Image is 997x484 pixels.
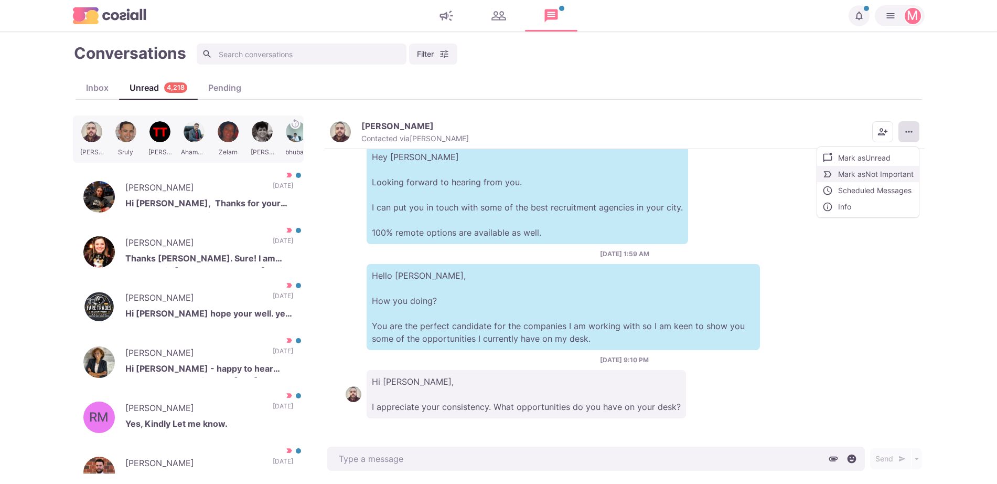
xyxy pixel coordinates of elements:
p: Hi [PERSON_NAME], I appreciate your consistency. What opportunities do you have on your desk? [367,370,686,418]
p: [PERSON_NAME] [125,291,262,307]
p: Hi [PERSON_NAME], Thanks for your message and sorry for the delayed response! I will be completel... [125,197,293,213]
div: Unread [119,81,198,94]
p: [DATE] [273,346,293,362]
button: Filter [409,44,457,65]
h1: Conversations [74,44,186,62]
p: [PERSON_NAME] [125,346,262,362]
p: [DATE] 1:59 AM [600,249,649,259]
p: [DATE] [273,402,293,417]
button: Select emoji [844,451,860,467]
img: Jadey Ryndak [83,346,115,378]
p: Hi [PERSON_NAME] - happy to hear what you are working on. [URL][DOMAIN_NAME][PERSON_NAME] [125,362,293,378]
img: Bryan Perez [346,386,361,402]
p: Thanks [PERSON_NAME]. Sure! I am currently in [GEOGRAPHIC_DATA] which is why I am active and awak... [125,252,293,268]
button: More menu [898,121,919,142]
p: [PERSON_NAME] [125,181,262,197]
p: Hi [PERSON_NAME] hope your well. yes please why not. [125,307,293,323]
p: [PERSON_NAME] [125,457,262,472]
img: Bryan Perez [330,121,351,142]
p: Contacted via [PERSON_NAME] [361,134,469,143]
button: Send [870,448,911,469]
div: Rohit Metkar [89,411,109,424]
input: Search conversations [197,44,406,65]
button: Martin [875,5,925,26]
p: [DATE] 9:10 PM [600,355,649,365]
p: [DATE] [273,236,293,252]
button: Notifications [849,5,870,26]
p: Hello [PERSON_NAME], How you doing? You are the perfect candidate for the companies I am working ... [367,264,760,350]
div: Inbox [76,81,119,94]
p: [PERSON_NAME] [125,236,262,252]
p: Yes, Kindly Let me know. [125,417,293,433]
button: Add add contacts [872,121,893,142]
img: Sarah Walker [83,236,115,268]
div: Martin [907,9,918,22]
p: [PERSON_NAME] [125,402,262,417]
p: [DATE] [273,181,293,197]
div: Pending [198,81,252,94]
img: Kai Tickner [83,181,115,213]
img: logo [73,7,146,24]
button: Bryan Perez[PERSON_NAME]Contacted via[PERSON_NAME] [330,121,469,143]
p: 4,218 [167,83,185,93]
p: [DATE] [273,291,293,307]
p: Hey [PERSON_NAME] Looking forward to hearing from you. I can put you in touch with some of the be... [367,145,688,244]
button: Attach files [826,451,841,467]
p: [DATE] [273,457,293,472]
img: Adrian Herrity [83,291,115,323]
p: [PERSON_NAME] [361,121,434,131]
